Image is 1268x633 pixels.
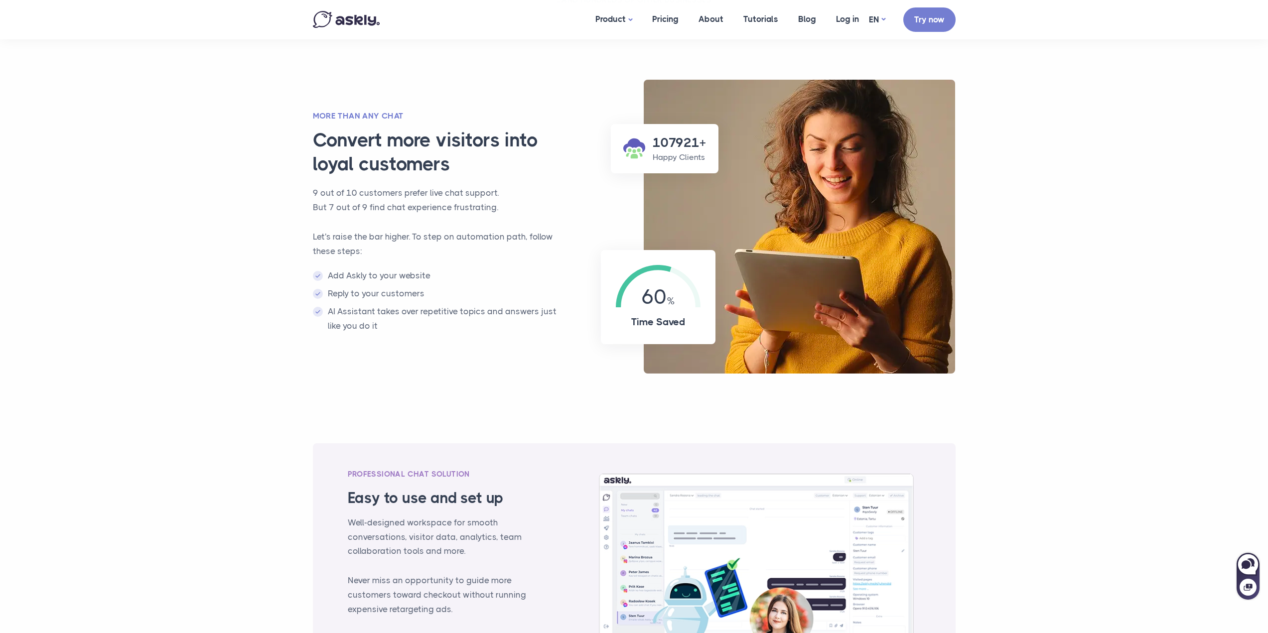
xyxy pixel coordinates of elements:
iframe: Askly chat [1236,551,1261,601]
p: Never miss an opportunity to guide more customers toward checkout without running expensive retar... [348,573,529,617]
img: Askly [313,11,380,28]
a: Try now [903,7,956,32]
a: EN [869,12,885,27]
div: PROFESSIONAL CHAT SOLUTION [348,468,529,481]
li: AI Assistant takes over repetitive topics and answers just like you do it [313,304,569,333]
li: Reply to your customers [313,286,569,301]
h4: Time Saved [616,315,701,329]
div: 60 [616,265,701,307]
h3: 107921+ [653,134,706,151]
li: Add Askly to your website [313,268,569,283]
p: But 7 out of 9 find chat experience frustrating. [313,200,569,215]
h3: Easy to use and set up [348,489,529,508]
h2: More than any chat [313,111,569,122]
p: 9 out of 10 customers prefer live chat support. [313,186,569,200]
p: Happy Clients [653,151,706,163]
p: Let's raise the bar higher. To step on automation path, follow these steps: [313,230,569,258]
p: Well-designed workspace for smooth conversations, visitor data, analytics, team collaboration too... [348,515,529,559]
h3: Convert more visitors into loyal customers [313,128,581,176]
